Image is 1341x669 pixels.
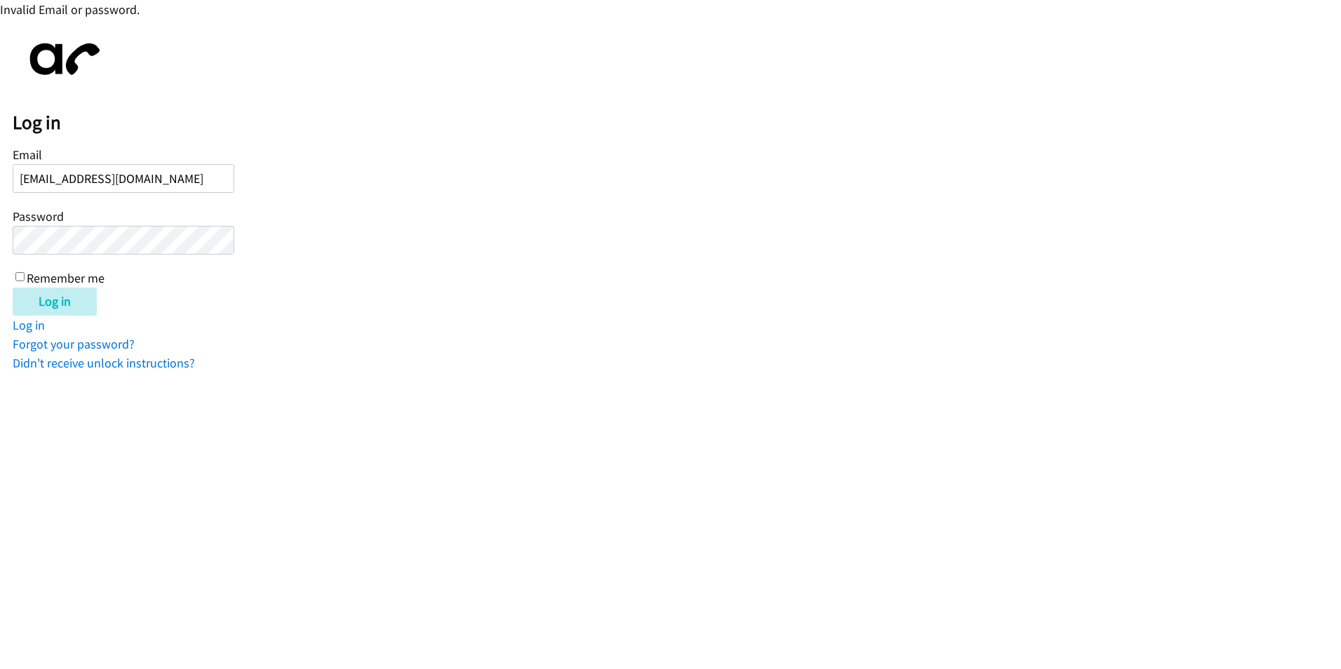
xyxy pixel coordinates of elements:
[13,336,135,352] a: Forgot your password?
[13,288,97,316] input: Log in
[13,317,45,333] a: Log in
[13,32,111,87] img: aphone-8a226864a2ddd6a5e75d1ebefc011f4aa8f32683c2d82f3fb0802fe031f96514.svg
[13,111,1341,135] h2: Log in
[27,270,105,286] label: Remember me
[13,208,64,224] label: Password
[13,147,42,163] label: Email
[13,355,195,371] a: Didn't receive unlock instructions?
